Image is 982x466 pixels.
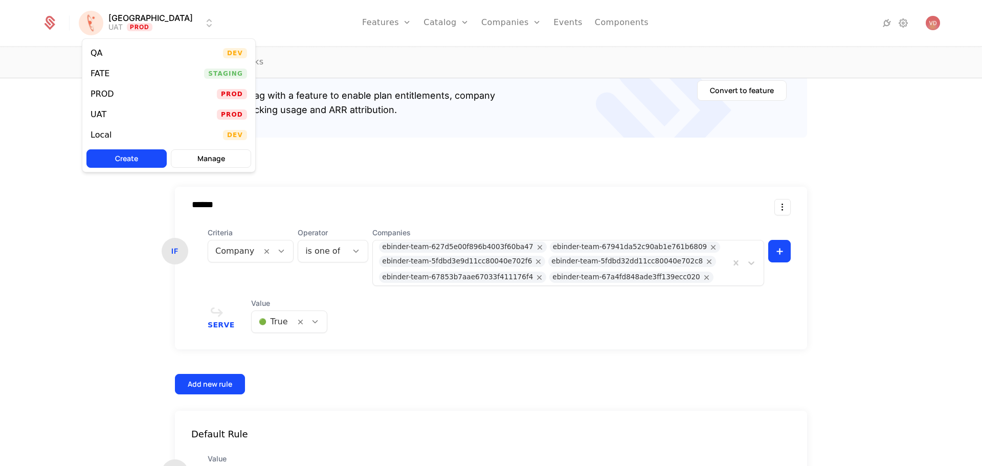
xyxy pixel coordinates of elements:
div: PROD [91,90,114,98]
div: Select environment [82,38,256,172]
button: Create [86,149,167,168]
span: Prod [217,89,247,99]
button: Manage [171,149,251,168]
div: Local [91,131,111,139]
div: FATE [91,70,109,78]
span: Staging [204,69,247,79]
span: Dev [223,130,247,140]
span: Dev [223,48,247,58]
div: QA [91,49,103,57]
span: Prod [217,109,247,120]
div: UAT [91,110,106,119]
